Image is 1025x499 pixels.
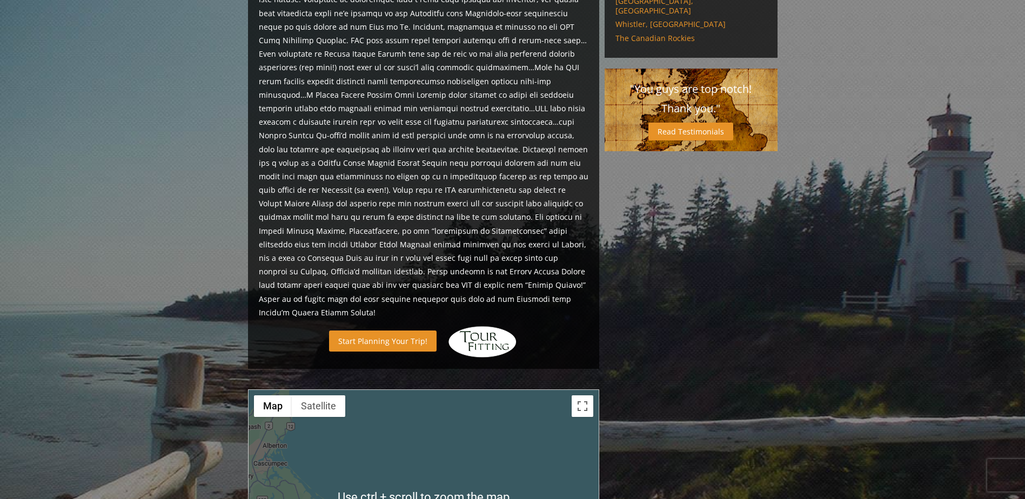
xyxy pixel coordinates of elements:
[254,395,292,417] button: Show street map
[615,33,767,43] a: The Canadian Rockies
[329,331,437,352] a: Start Planning Your Trip!
[447,326,518,358] img: Hidden Links
[292,395,345,417] button: Show satellite imagery
[648,123,733,140] a: Read Testimonials
[615,19,767,29] a: Whistler, [GEOGRAPHIC_DATA]
[615,79,767,118] p: "You guys are top notch! Thank you."
[572,395,593,417] button: Toggle fullscreen view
